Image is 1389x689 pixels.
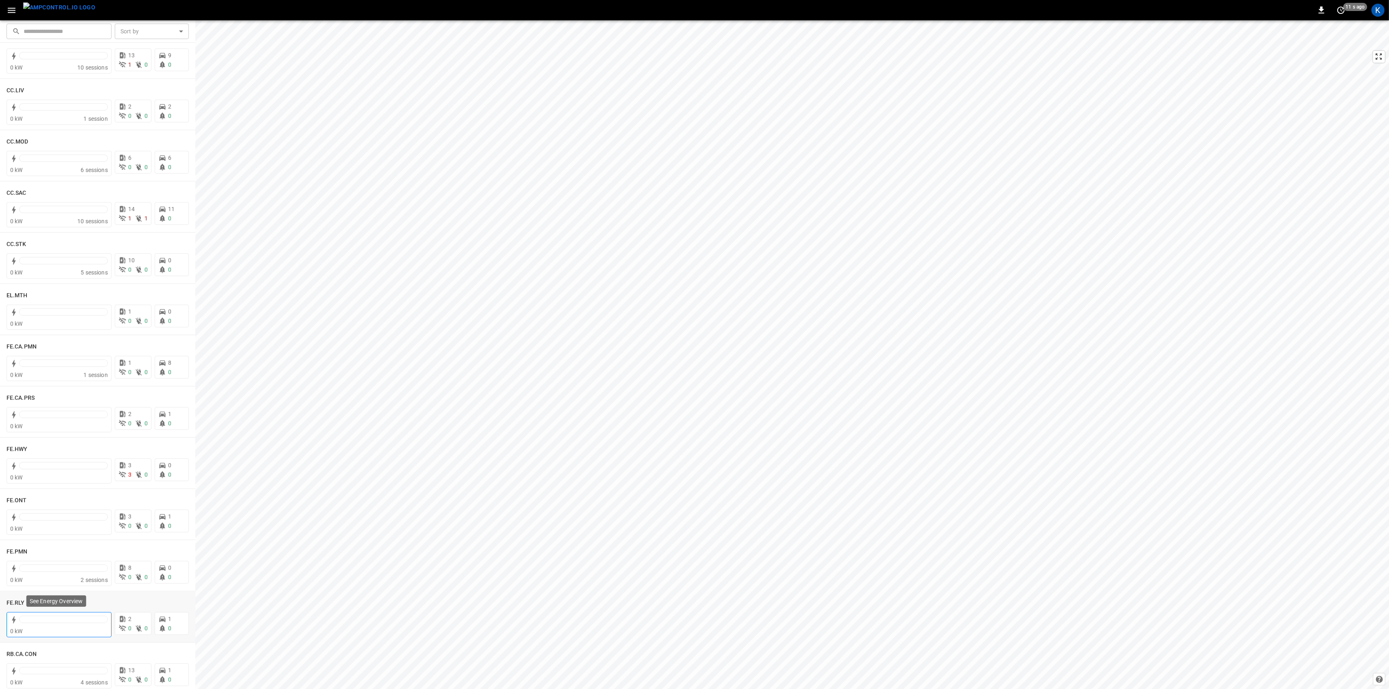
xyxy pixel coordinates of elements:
[10,577,23,583] span: 0 kW
[7,240,26,249] h6: CC.STK
[168,462,171,469] span: 0
[81,679,108,686] span: 4 sessions
[144,574,148,580] span: 0
[128,215,131,222] span: 1
[168,616,171,622] span: 1
[10,321,23,327] span: 0 kW
[128,113,131,119] span: 0
[10,116,23,122] span: 0 kW
[81,269,108,276] span: 5 sessions
[81,167,108,173] span: 6 sessions
[128,574,131,580] span: 0
[10,64,23,71] span: 0 kW
[128,164,131,170] span: 0
[168,61,171,68] span: 0
[168,206,175,212] span: 11
[144,266,148,273] span: 0
[128,52,135,59] span: 13
[128,462,131,469] span: 3
[7,445,28,454] h6: FE.HWY
[168,257,171,264] span: 0
[168,360,171,366] span: 8
[168,266,171,273] span: 0
[128,420,131,427] span: 0
[144,420,148,427] span: 0
[10,423,23,430] span: 0 kW
[128,616,131,622] span: 2
[128,360,131,366] span: 1
[128,369,131,375] span: 0
[144,113,148,119] span: 0
[7,137,28,146] h6: CC.MOD
[10,679,23,686] span: 0 kW
[7,189,26,198] h6: CC.SAC
[168,411,171,417] span: 1
[10,269,23,276] span: 0 kW
[144,369,148,375] span: 0
[77,64,108,71] span: 10 sessions
[168,155,171,161] span: 6
[168,164,171,170] span: 0
[128,411,131,417] span: 2
[128,667,135,674] span: 13
[144,318,148,324] span: 0
[10,628,23,634] span: 0 kW
[1334,4,1347,17] button: set refresh interval
[144,676,148,683] span: 0
[128,257,135,264] span: 10
[10,372,23,378] span: 0 kW
[1372,4,1385,17] div: profile-icon
[168,308,171,315] span: 0
[77,218,108,225] span: 10 sessions
[7,496,27,505] h6: FE.ONT
[168,523,171,529] span: 0
[83,372,107,378] span: 1 session
[128,523,131,529] span: 0
[128,308,131,315] span: 1
[128,625,131,632] span: 0
[144,523,148,529] span: 0
[7,547,28,556] h6: FE.PMN
[128,471,131,478] span: 3
[128,61,131,68] span: 1
[128,318,131,324] span: 0
[10,167,23,173] span: 0 kW
[128,676,131,683] span: 0
[168,318,171,324] span: 0
[168,52,171,59] span: 9
[128,565,131,571] span: 8
[10,525,23,532] span: 0 kW
[144,164,148,170] span: 0
[128,513,131,520] span: 3
[168,103,171,110] span: 2
[168,676,171,683] span: 0
[168,215,171,222] span: 0
[7,599,25,608] h6: FE.RLY
[168,625,171,632] span: 0
[168,369,171,375] span: 0
[128,266,131,273] span: 0
[168,667,171,674] span: 1
[128,206,135,212] span: 14
[7,342,37,351] h6: FE.CA.PMN
[144,61,148,68] span: 0
[128,103,131,110] span: 2
[128,155,131,161] span: 6
[168,565,171,571] span: 0
[144,625,148,632] span: 0
[168,113,171,119] span: 0
[10,474,23,481] span: 0 kW
[7,394,35,403] h6: FE.CA.PRS
[168,513,171,520] span: 1
[7,291,28,300] h6: EL.MTH
[168,471,171,478] span: 0
[81,577,108,583] span: 2 sessions
[7,650,37,659] h6: RB.CA.CON
[10,218,23,225] span: 0 kW
[1343,3,1367,11] span: 11 s ago
[168,574,171,580] span: 0
[144,471,148,478] span: 0
[7,86,24,95] h6: CC.LIV
[23,2,95,13] img: ampcontrol.io logo
[144,215,148,222] span: 1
